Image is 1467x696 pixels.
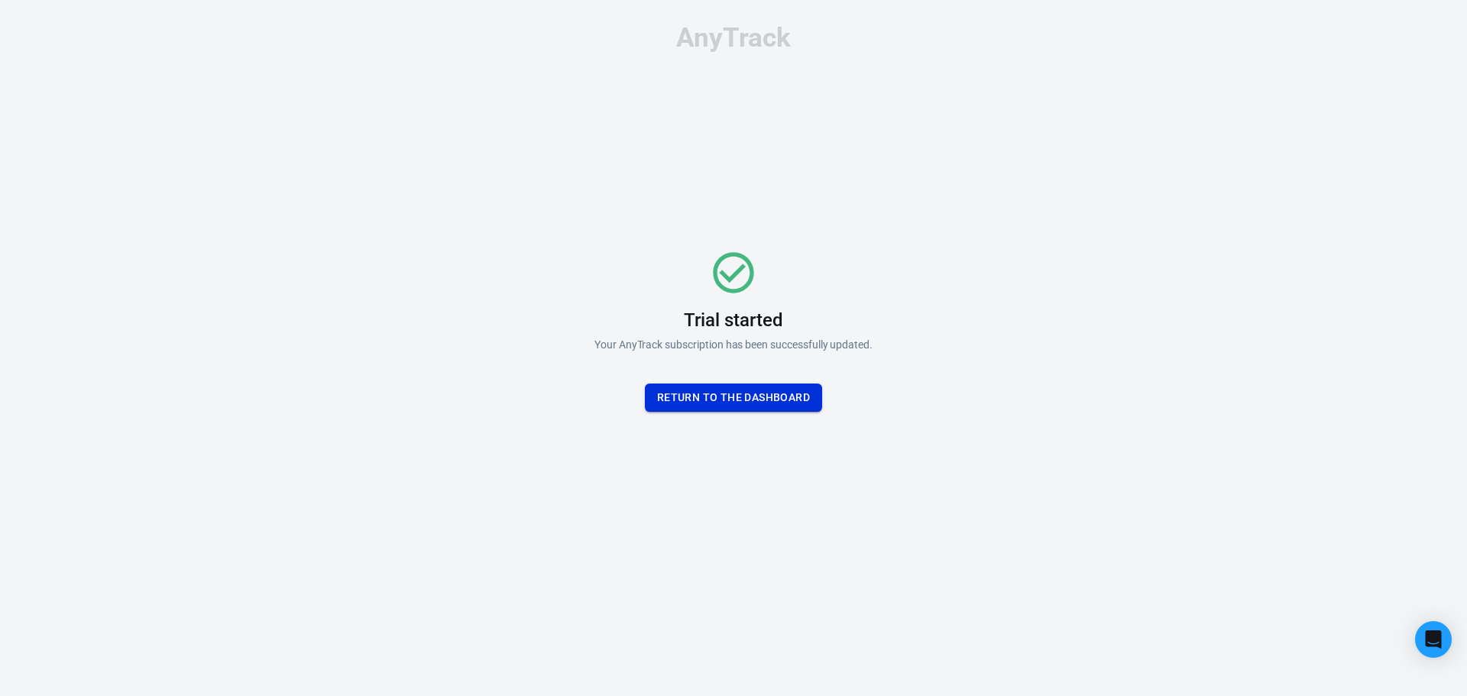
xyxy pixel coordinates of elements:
[594,337,873,353] p: Your AnyTrack subscription has been successfully updated.
[684,309,782,331] h3: Trial started
[645,384,822,412] button: Return To the dashboard
[1415,621,1452,658] div: Open Intercom Messenger
[504,24,963,51] div: AnyTrack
